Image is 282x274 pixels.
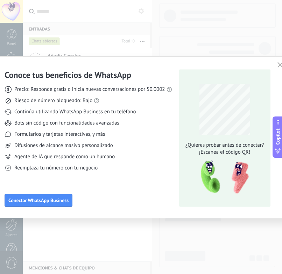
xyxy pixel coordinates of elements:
span: Bots sin código con funcionalidades avanzadas [14,120,119,127]
span: Agente de IA que responde como un humano [14,153,115,160]
img: qr-pic-1x.png [195,159,250,196]
span: Copilot [274,128,281,145]
span: ¡Escanea el código QR! [183,149,266,156]
h3: Conoce tus beneficios de WhatsApp [5,69,131,80]
span: Precio: Responde gratis o inicia nuevas conversaciones por $0.0002 [14,86,165,93]
span: Formularios y tarjetas interactivas, y más [14,131,105,138]
span: Reemplaza tu número con tu negocio [14,165,98,172]
span: Difusiones de alcance masivo personalizado [14,142,113,149]
span: Continúa utilizando WhatsApp Business en tu teléfono [14,108,136,115]
span: Conectar WhatsApp Business [8,198,69,203]
span: ¿Quieres probar antes de conectar? [183,142,266,149]
span: Riesgo de número bloqueado: Bajo [14,97,92,104]
button: Conectar WhatsApp Business [5,194,72,207]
